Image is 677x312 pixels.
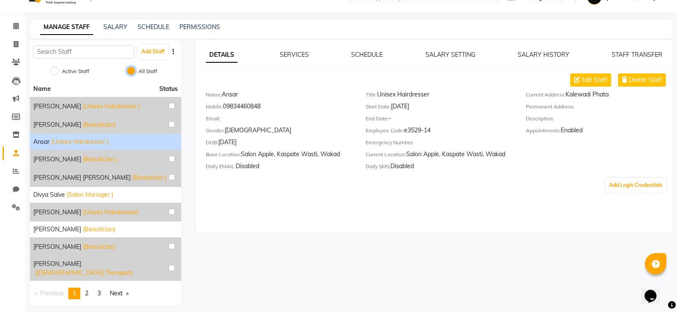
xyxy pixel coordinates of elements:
[206,126,353,138] div: [DEMOGRAPHIC_DATA]
[33,120,81,129] span: [PERSON_NAME]
[40,20,93,35] a: MANAGE STAFF
[606,178,666,192] button: Add Login Credentials
[73,289,76,297] span: 1
[366,151,406,158] label: Current Location:
[582,76,607,85] span: Edit Staff
[366,126,513,138] div: e3529-14
[83,102,140,111] span: (Unisex Hairdresser )
[425,51,475,58] a: SALARY SETTING
[33,85,51,93] span: Name
[33,102,81,111] span: [PERSON_NAME]
[206,47,237,63] a: DETAILS
[83,225,115,234] span: (Beautician)
[206,138,353,150] div: [DATE]
[33,137,50,146] span: Ansar
[179,23,220,31] a: PERMISSIONS
[33,173,131,182] span: [PERSON_NAME] [PERSON_NAME]
[33,190,65,199] span: Divya salve
[366,150,513,162] div: Salon Apple, Kaspate Wasti, Wakad
[103,23,127,31] a: SALARY
[206,162,353,174] div: Disabled
[132,173,167,182] span: (Beautician )
[366,163,390,170] label: Daily SMS:
[366,114,513,126] div: -
[138,44,168,59] button: Add Staff
[30,288,181,299] nav: Pagination
[83,208,138,217] span: (Unisex Hairdresser)
[83,242,115,251] span: (Beautician)
[206,102,353,114] div: 09834460848
[280,51,309,58] a: SERVICES
[366,115,389,122] label: End Date:
[206,103,223,111] label: Mobile:
[366,90,513,102] div: Unisex Hairdresser
[526,103,574,111] label: Permanent Address:
[526,91,566,99] label: Current Address:
[33,225,81,234] span: [PERSON_NAME]
[366,139,414,146] label: Emergency Number:
[366,102,513,114] div: [DATE]
[570,73,611,87] button: Edit Staff
[67,190,113,199] span: (Salon Manager )
[206,163,236,170] label: Daily EMAIL:
[206,151,241,158] label: Base Location:
[83,155,117,164] span: (Beautician )
[97,289,101,297] span: 3
[159,85,178,93] span: Status
[35,268,133,277] span: ([DEMOGRAPHIC_DATA] Therapist)
[138,23,169,31] a: SCHEDULE
[85,289,88,297] span: 2
[206,91,222,99] label: Name:
[33,208,81,217] span: [PERSON_NAME]
[366,127,404,134] label: Employee Code:
[629,76,662,85] span: Delete Staff
[33,45,134,58] input: Search Staff
[33,242,81,251] span: [PERSON_NAME]
[33,155,81,164] span: [PERSON_NAME]
[518,51,569,58] a: SALARY HISTORY
[526,126,673,138] div: Enabled
[206,115,220,122] label: Email:
[62,67,89,75] label: Active Staff
[40,289,64,297] span: Previous
[526,115,554,122] label: Description:
[366,103,391,111] label: Start Date:
[138,67,157,75] label: All Staff
[106,288,133,299] a: Next
[526,90,673,102] div: Kalewadi Phata
[612,51,662,58] a: STAFF TRANSFER
[206,139,218,146] label: DOB:
[618,73,666,87] button: Delete Staff
[83,120,115,129] span: (Beautician)
[351,51,383,58] a: SCHEDULE
[206,90,353,102] div: Ansar
[51,137,108,146] span: (Unisex Hairdresser )
[641,278,668,303] iframe: chat widget
[366,162,513,174] div: Disabled
[206,127,225,134] label: Gender:
[206,150,353,162] div: Salon Apple, Kaspate Wasti, Wakad
[526,127,561,134] label: Appointments:
[33,260,81,268] span: [PERSON_NAME]
[366,91,377,99] label: Title:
